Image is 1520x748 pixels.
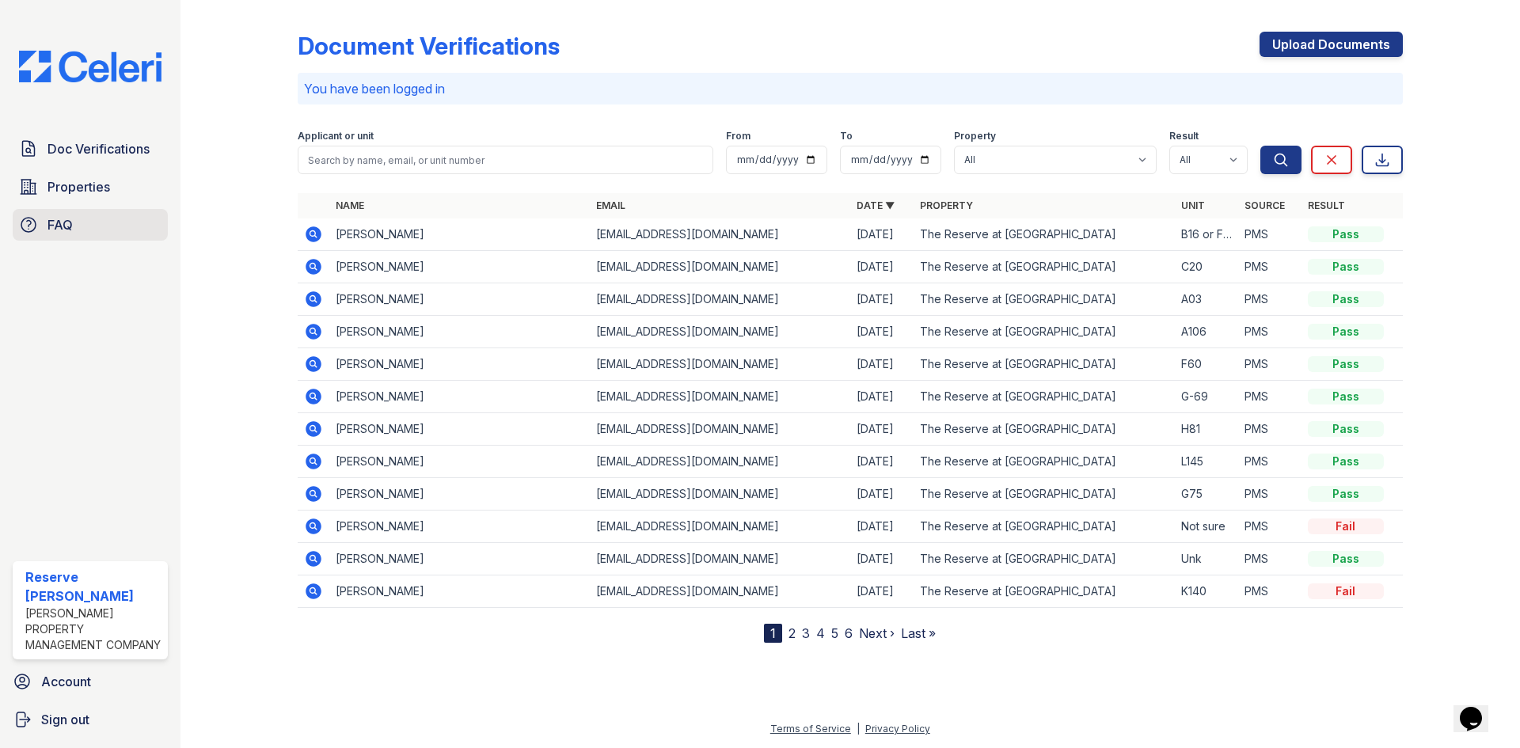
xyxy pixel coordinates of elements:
td: [PERSON_NAME] [329,543,590,575]
td: The Reserve at [GEOGRAPHIC_DATA] [914,283,1174,316]
td: PMS [1238,446,1301,478]
td: PMS [1238,413,1301,446]
td: [PERSON_NAME] [329,381,590,413]
a: Source [1244,199,1285,211]
td: [DATE] [850,283,914,316]
a: 4 [816,625,825,641]
div: Pass [1308,421,1384,437]
td: [PERSON_NAME] [329,511,590,543]
span: Account [41,672,91,691]
td: L145 [1175,446,1238,478]
td: The Reserve at [GEOGRAPHIC_DATA] [914,316,1174,348]
td: PMS [1238,511,1301,543]
td: C20 [1175,251,1238,283]
td: [DATE] [850,218,914,251]
td: A106 [1175,316,1238,348]
td: The Reserve at [GEOGRAPHIC_DATA] [914,543,1174,575]
a: Terms of Service [770,723,851,735]
td: [EMAIL_ADDRESS][DOMAIN_NAME] [590,575,850,608]
td: PMS [1238,283,1301,316]
td: [EMAIL_ADDRESS][DOMAIN_NAME] [590,381,850,413]
td: [EMAIL_ADDRESS][DOMAIN_NAME] [590,478,850,511]
label: From [726,130,750,142]
a: Account [6,666,174,697]
td: G-69 [1175,381,1238,413]
td: [EMAIL_ADDRESS][DOMAIN_NAME] [590,251,850,283]
a: 6 [845,625,853,641]
label: Applicant or unit [298,130,374,142]
span: Properties [47,177,110,196]
td: Unk [1175,543,1238,575]
img: CE_Logo_Blue-a8612792a0a2168367f1c8372b55b34899dd931a85d93a1a3d3e32e68fde9ad4.png [6,51,174,82]
td: [DATE] [850,543,914,575]
td: [PERSON_NAME] [329,446,590,478]
a: Properties [13,171,168,203]
div: Pass [1308,324,1384,340]
td: [DATE] [850,251,914,283]
td: [DATE] [850,348,914,381]
td: The Reserve at [GEOGRAPHIC_DATA] [914,381,1174,413]
a: 5 [831,625,838,641]
td: PMS [1238,543,1301,575]
td: [PERSON_NAME] [329,575,590,608]
div: Pass [1308,551,1384,567]
td: [PERSON_NAME] [329,413,590,446]
a: Unit [1181,199,1205,211]
td: PMS [1238,575,1301,608]
div: Pass [1308,291,1384,307]
a: Date ▼ [857,199,895,211]
a: 2 [788,625,796,641]
td: A03 [1175,283,1238,316]
td: The Reserve at [GEOGRAPHIC_DATA] [914,478,1174,511]
td: [DATE] [850,478,914,511]
td: [DATE] [850,446,914,478]
td: PMS [1238,381,1301,413]
div: Pass [1308,389,1384,404]
td: [PERSON_NAME] [329,251,590,283]
a: Name [336,199,364,211]
td: G75 [1175,478,1238,511]
a: Upload Documents [1260,32,1403,57]
td: The Reserve at [GEOGRAPHIC_DATA] [914,511,1174,543]
label: Result [1169,130,1199,142]
iframe: chat widget [1453,685,1504,732]
span: Sign out [41,710,89,729]
div: Pass [1308,226,1384,242]
td: K140 [1175,575,1238,608]
a: Privacy Policy [865,723,930,735]
div: Pass [1308,259,1384,275]
label: To [840,130,853,142]
td: [PERSON_NAME] [329,316,590,348]
a: 3 [802,625,810,641]
div: | [857,723,860,735]
td: The Reserve at [GEOGRAPHIC_DATA] [914,348,1174,381]
div: Pass [1308,486,1384,502]
a: Result [1308,199,1345,211]
td: The Reserve at [GEOGRAPHIC_DATA] [914,446,1174,478]
td: [EMAIL_ADDRESS][DOMAIN_NAME] [590,413,850,446]
a: Email [596,199,625,211]
td: The Reserve at [GEOGRAPHIC_DATA] [914,218,1174,251]
label: Property [954,130,996,142]
td: F60 [1175,348,1238,381]
td: The Reserve at [GEOGRAPHIC_DATA] [914,575,1174,608]
td: [EMAIL_ADDRESS][DOMAIN_NAME] [590,316,850,348]
td: B16 or F56 [1175,218,1238,251]
td: [DATE] [850,413,914,446]
a: Sign out [6,704,174,735]
td: [EMAIL_ADDRESS][DOMAIN_NAME] [590,218,850,251]
p: You have been logged in [304,79,1396,98]
td: [EMAIL_ADDRESS][DOMAIN_NAME] [590,348,850,381]
td: [EMAIL_ADDRESS][DOMAIN_NAME] [590,511,850,543]
td: [EMAIL_ADDRESS][DOMAIN_NAME] [590,446,850,478]
td: [DATE] [850,316,914,348]
td: PMS [1238,316,1301,348]
td: [PERSON_NAME] [329,478,590,511]
div: Fail [1308,518,1384,534]
td: [PERSON_NAME] [329,218,590,251]
a: Last » [901,625,936,641]
td: PMS [1238,348,1301,381]
td: Not sure [1175,511,1238,543]
td: [PERSON_NAME] [329,348,590,381]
